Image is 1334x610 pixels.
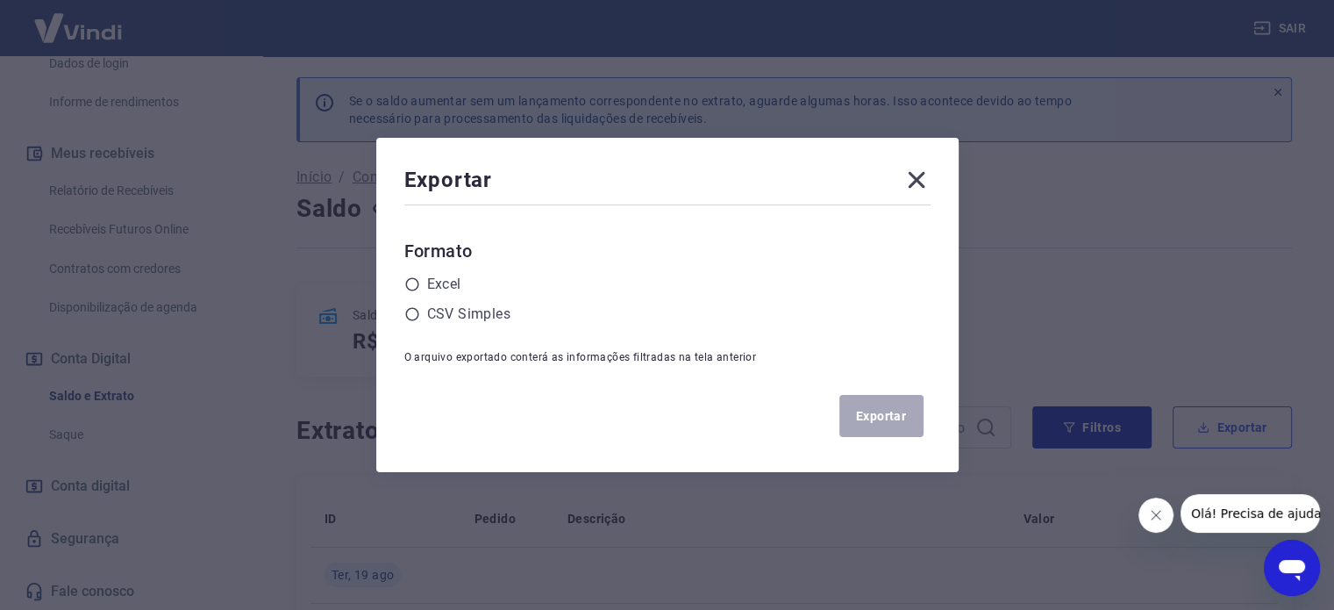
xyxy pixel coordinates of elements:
iframe: Botão para abrir a janela de mensagens [1264,540,1320,596]
iframe: Mensagem da empresa [1181,494,1320,533]
span: Olá! Precisa de ajuda? [11,12,147,26]
label: CSV Simples [427,304,510,325]
label: Excel [427,274,461,295]
div: Exportar [404,166,931,201]
iframe: Fechar mensagem [1138,498,1173,533]
h6: Formato [404,237,931,265]
span: O arquivo exportado conterá as informações filtradas na tela anterior [404,351,757,363]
